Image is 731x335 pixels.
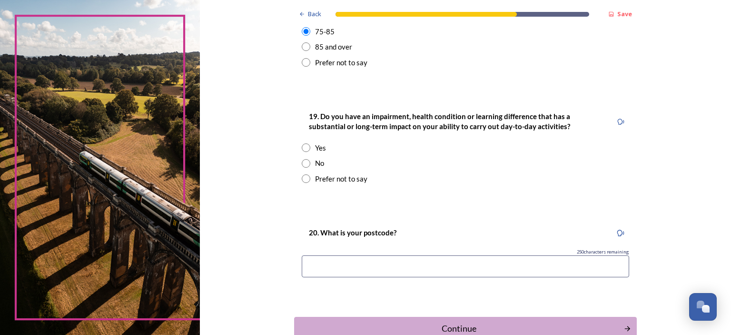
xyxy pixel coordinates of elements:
[315,26,335,37] div: 75-85
[315,57,367,68] div: Prefer not to say
[315,158,324,169] div: No
[577,249,629,255] span: 250 characters remaining
[689,293,717,321] button: Open Chat
[299,322,619,335] div: Continue
[308,10,321,19] span: Back
[315,173,367,184] div: Prefer not to say
[315,142,326,153] div: Yes
[617,10,632,18] strong: Save
[309,112,572,131] strong: 19. Do you have an impairment, health condition or learning difference that has a substantial or ...
[309,228,396,237] strong: 20. What is your postcode?
[315,41,352,52] div: 85 and over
